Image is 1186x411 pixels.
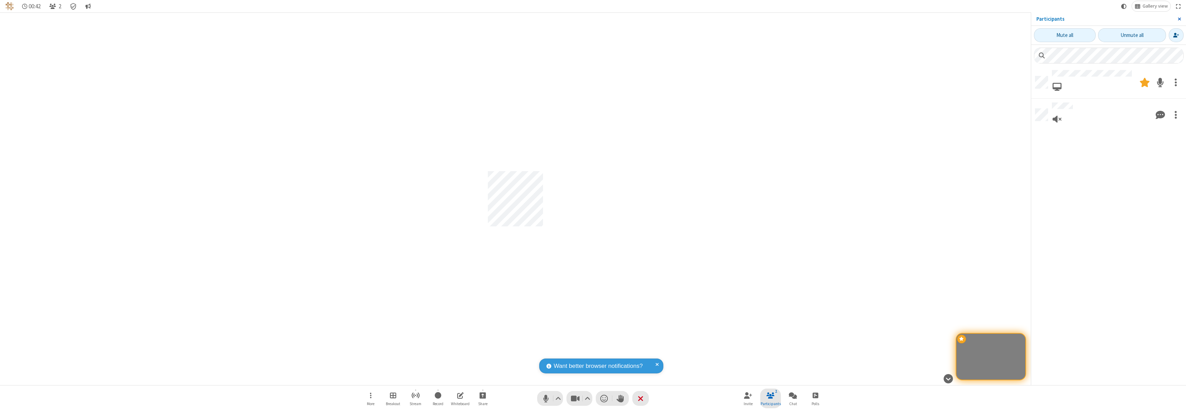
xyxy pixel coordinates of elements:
[738,389,758,408] button: Invite participants (⌘+Shift+I)
[410,402,421,406] span: Stream
[1169,28,1184,42] button: Invite
[805,389,826,408] button: Open poll
[46,1,64,11] button: Close participant list
[1173,1,1184,11] button: Fullscreen
[1132,1,1170,11] button: Change layout
[554,391,563,406] button: Audio settings
[367,402,374,406] span: More
[744,402,753,406] span: Invite
[566,391,592,406] button: Stop video (⌘+Shift+V)
[941,370,955,387] button: Hide
[632,391,649,406] button: End or leave meeting
[67,1,80,11] div: Meeting details Encryption enabled
[1173,12,1186,26] button: Close sidebar
[1036,15,1173,23] p: Participants
[789,402,797,406] span: Chat
[1052,111,1062,127] button: Viewing only, no audio connected
[1143,3,1168,9] span: Gallery view
[783,389,803,408] button: Open chat
[6,2,14,10] img: QA Selenium DO NOT DELETE OR CHANGE
[537,391,563,406] button: Mute (⌘+Shift+A)
[583,391,592,406] button: Video setting
[596,391,612,406] button: Send a reaction
[433,402,443,406] span: Record
[773,388,779,394] div: 2
[19,1,44,11] div: Timer
[450,389,471,408] button: Open shared whiteboard
[383,389,403,408] button: Manage Breakout Rooms
[82,1,93,11] button: Conversation
[761,402,781,406] span: Participants
[472,389,493,408] button: Start sharing
[1098,28,1166,42] button: Unmute all
[428,389,448,408] button: Start recording
[812,402,819,406] span: Polls
[1034,28,1096,42] button: Mute all
[360,389,381,408] button: Open menu
[405,389,426,408] button: Start streaming
[451,402,470,406] span: Whiteboard
[1052,79,1062,95] button: Joined via web browser
[554,362,643,371] span: Want better browser notifications?
[760,389,781,408] button: Close participant list
[612,391,629,406] button: Raise hand
[478,402,488,406] span: Share
[59,3,61,10] span: 2
[29,3,41,10] span: 00:42
[1118,1,1129,11] button: Using system theme
[386,402,400,406] span: Breakout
